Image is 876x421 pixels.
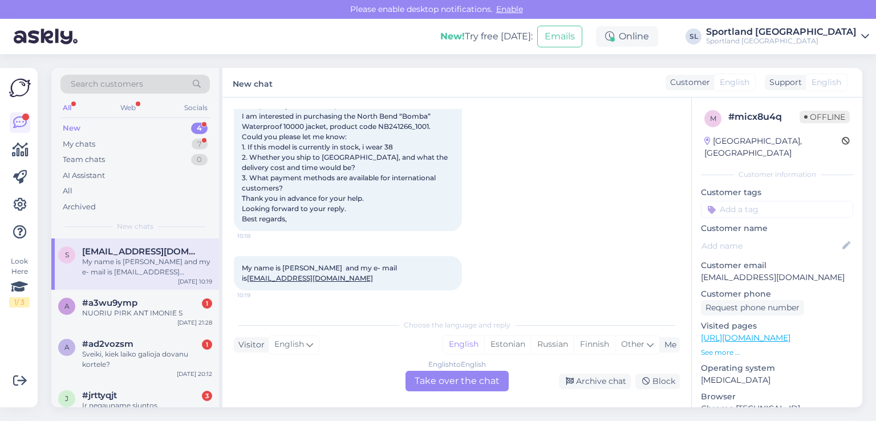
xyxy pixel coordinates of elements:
[242,264,399,282] span: My name is [PERSON_NAME] and my e- mail is
[82,257,212,277] div: My name is [PERSON_NAME] and my e- mail is [EMAIL_ADDRESS][DOMAIN_NAME]
[9,77,31,99] img: Askly Logo
[701,288,853,300] p: Customer phone
[720,76,749,88] span: English
[701,300,804,315] div: Request phone number
[118,100,138,115] div: Web
[82,298,137,308] span: #a3wu9ymp
[71,78,143,90] span: Search customers
[274,338,304,351] span: English
[9,297,30,307] div: 1 / 3
[701,260,853,272] p: Customer email
[237,232,280,240] span: 10:18
[234,320,680,330] div: Choose the language and reply
[82,308,212,318] div: NUORIU PIRK ANT IMONIE S
[765,76,802,88] div: Support
[706,37,857,46] div: Sportland [GEOGRAPHIC_DATA]
[484,336,531,353] div: Estonian
[63,185,72,197] div: All
[191,123,208,134] div: 4
[728,110,800,124] div: # micx8u4q
[701,391,853,403] p: Browser
[701,240,840,252] input: Add name
[9,256,30,307] div: Look Here
[440,30,533,43] div: Try free [DATE]:
[63,201,96,213] div: Archived
[559,374,631,389] div: Archive chat
[537,26,582,47] button: Emails
[701,320,853,332] p: Visited pages
[233,75,273,90] label: New chat
[706,27,857,37] div: Sportland [GEOGRAPHIC_DATA]
[621,339,644,349] span: Other
[191,154,208,165] div: 0
[428,359,486,370] div: English to English
[701,403,853,415] p: Chrome [TECHNICAL_ID]
[178,277,212,286] div: [DATE] 10:19
[234,339,265,351] div: Visitor
[635,374,680,389] div: Block
[202,391,212,401] div: 3
[574,336,615,353] div: Finnish
[701,333,790,343] a: [URL][DOMAIN_NAME]
[812,76,841,88] span: English
[202,298,212,309] div: 1
[493,4,526,14] span: Enable
[65,394,68,403] span: j
[63,154,105,165] div: Team chats
[701,201,853,218] input: Add a tag
[247,274,373,282] a: [EMAIL_ADDRESS][DOMAIN_NAME]
[701,374,853,386] p: [MEDICAL_DATA]
[63,170,105,181] div: AI Assistant
[182,100,210,115] div: Socials
[704,135,842,159] div: [GEOGRAPHIC_DATA], [GEOGRAPHIC_DATA]
[117,221,153,232] span: New chats
[82,390,117,400] span: #jrttyqjt
[237,291,280,299] span: 10:19
[177,318,212,327] div: [DATE] 21:28
[800,111,850,123] span: Offline
[192,139,208,150] div: 7
[660,339,676,351] div: Me
[443,336,484,353] div: English
[63,139,95,150] div: My chats
[701,272,853,284] p: [EMAIL_ADDRESS][DOMAIN_NAME]
[686,29,701,44] div: SL
[64,302,70,310] span: a
[82,246,201,257] span: signe.reino@gmail.com
[710,114,716,123] span: m
[65,250,69,259] span: s
[82,339,133,349] span: #ad2vozsm
[701,222,853,234] p: Customer name
[60,100,74,115] div: All
[666,76,710,88] div: Customer
[701,347,853,358] p: See more ...
[701,362,853,374] p: Operating system
[706,27,869,46] a: Sportland [GEOGRAPHIC_DATA]Sportland [GEOGRAPHIC_DATA]
[64,343,70,351] span: a
[202,339,212,350] div: 1
[82,400,212,411] div: Ir negauname siuntos
[405,371,509,391] div: Take over the chat
[82,349,212,370] div: Sveiki, kiek laiko galioja dovanu kortele?
[440,31,465,42] b: New!
[63,123,80,134] div: New
[531,336,574,353] div: Russian
[701,187,853,199] p: Customer tags
[177,370,212,378] div: [DATE] 20:12
[596,26,658,47] div: Online
[701,169,853,180] div: Customer information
